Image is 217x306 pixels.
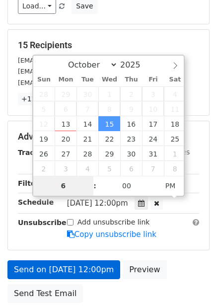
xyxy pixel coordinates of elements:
span: October 28, 2025 [76,146,98,161]
h5: Advanced [18,131,199,142]
span: September 30, 2025 [76,86,98,101]
span: October 25, 2025 [164,131,186,146]
a: Copy unsubscribe link [67,230,156,239]
span: October 26, 2025 [33,146,55,161]
span: October 20, 2025 [55,131,76,146]
a: Preview [123,260,166,279]
span: October 21, 2025 [76,131,98,146]
span: October 17, 2025 [142,116,164,131]
span: November 5, 2025 [98,161,120,176]
span: November 2, 2025 [33,161,55,176]
span: October 14, 2025 [76,116,98,131]
span: November 1, 2025 [164,146,186,161]
span: Mon [55,76,76,83]
span: Wed [98,76,120,83]
strong: Schedule [18,198,54,206]
span: October 7, 2025 [76,101,98,116]
span: October 8, 2025 [98,101,120,116]
a: Send Test Email [7,284,83,303]
span: October 19, 2025 [33,131,55,146]
span: October 5, 2025 [33,101,55,116]
h5: 15 Recipients [18,40,199,51]
span: November 8, 2025 [164,161,186,176]
span: October 16, 2025 [120,116,142,131]
span: [DATE] 12:00pm [67,199,128,208]
span: October 10, 2025 [142,101,164,116]
span: October 24, 2025 [142,131,164,146]
span: October 9, 2025 [120,101,142,116]
span: September 29, 2025 [55,86,76,101]
span: October 22, 2025 [98,131,120,146]
span: October 18, 2025 [164,116,186,131]
strong: Tracking [18,149,51,156]
span: Click to toggle [157,176,184,196]
span: November 4, 2025 [76,161,98,176]
span: October 4, 2025 [164,86,186,101]
label: Add unsubscribe link [77,217,150,228]
small: [EMAIL_ADDRESS][DOMAIN_NAME] [18,57,129,64]
small: [EMAIL_ADDRESS][DOMAIN_NAME] [18,68,129,75]
input: Year [118,60,153,70]
span: Sun [33,76,55,83]
span: Tue [76,76,98,83]
span: October 27, 2025 [55,146,76,161]
span: October 30, 2025 [120,146,142,161]
small: [EMAIL_ADDRESS][DOMAIN_NAME] [18,79,129,86]
span: October 29, 2025 [98,146,120,161]
input: Minute [96,176,157,196]
span: Sat [164,76,186,83]
strong: Filters [18,179,43,187]
span: October 1, 2025 [98,86,120,101]
input: Hour [33,176,94,196]
span: October 31, 2025 [142,146,164,161]
span: : [93,176,96,196]
span: Thu [120,76,142,83]
span: October 23, 2025 [120,131,142,146]
span: November 3, 2025 [55,161,76,176]
a: Send on [DATE] 12:00pm [7,260,120,279]
span: October 11, 2025 [164,101,186,116]
span: November 6, 2025 [120,161,142,176]
span: October 12, 2025 [33,116,55,131]
span: November 7, 2025 [142,161,164,176]
span: September 28, 2025 [33,86,55,101]
strong: Unsubscribe [18,219,67,227]
span: October 2, 2025 [120,86,142,101]
span: October 3, 2025 [142,86,164,101]
span: October 13, 2025 [55,116,76,131]
iframe: Chat Widget [167,258,217,306]
span: Fri [142,76,164,83]
span: October 6, 2025 [55,101,76,116]
span: October 15, 2025 [98,116,120,131]
a: +12 more [18,93,60,105]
